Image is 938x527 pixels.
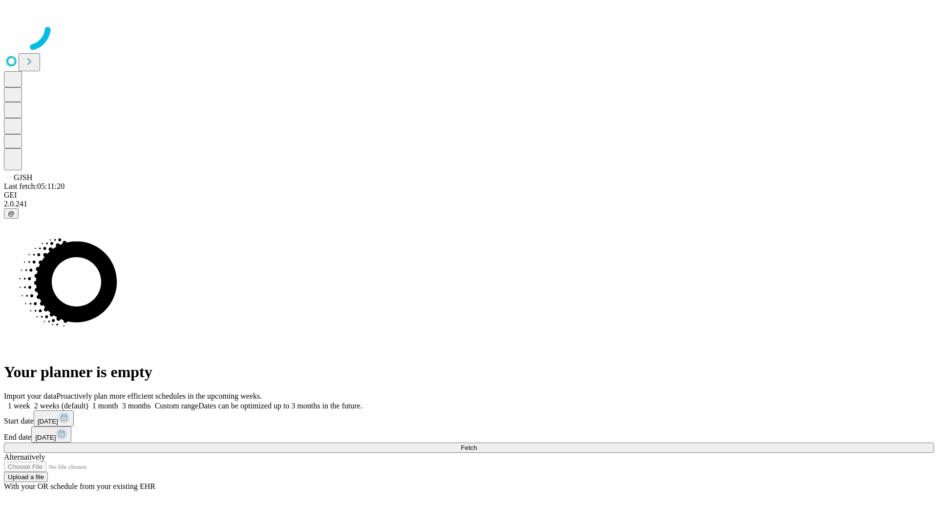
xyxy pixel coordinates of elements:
[14,173,32,182] span: GJSH
[31,426,71,443] button: [DATE]
[4,208,19,219] button: @
[4,482,155,490] span: With your OR schedule from your existing EHR
[34,410,74,426] button: [DATE]
[4,426,934,443] div: End date
[122,402,151,410] span: 3 months
[4,410,934,426] div: Start date
[4,453,45,461] span: Alternatively
[461,444,477,451] span: Fetch
[8,210,15,217] span: @
[35,434,56,441] span: [DATE]
[4,363,934,381] h1: Your planner is empty
[38,418,58,425] span: [DATE]
[155,402,198,410] span: Custom range
[198,402,362,410] span: Dates can be optimized up to 3 months in the future.
[57,392,262,400] span: Proactively plan more efficient schedules in the upcoming weeks.
[4,182,64,190] span: Last fetch: 05:11:20
[4,191,934,200] div: GEI
[8,402,30,410] span: 1 week
[4,472,48,482] button: Upload a file
[34,402,88,410] span: 2 weeks (default)
[4,443,934,453] button: Fetch
[4,200,934,208] div: 2.0.241
[4,392,57,400] span: Import your data
[92,402,118,410] span: 1 month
